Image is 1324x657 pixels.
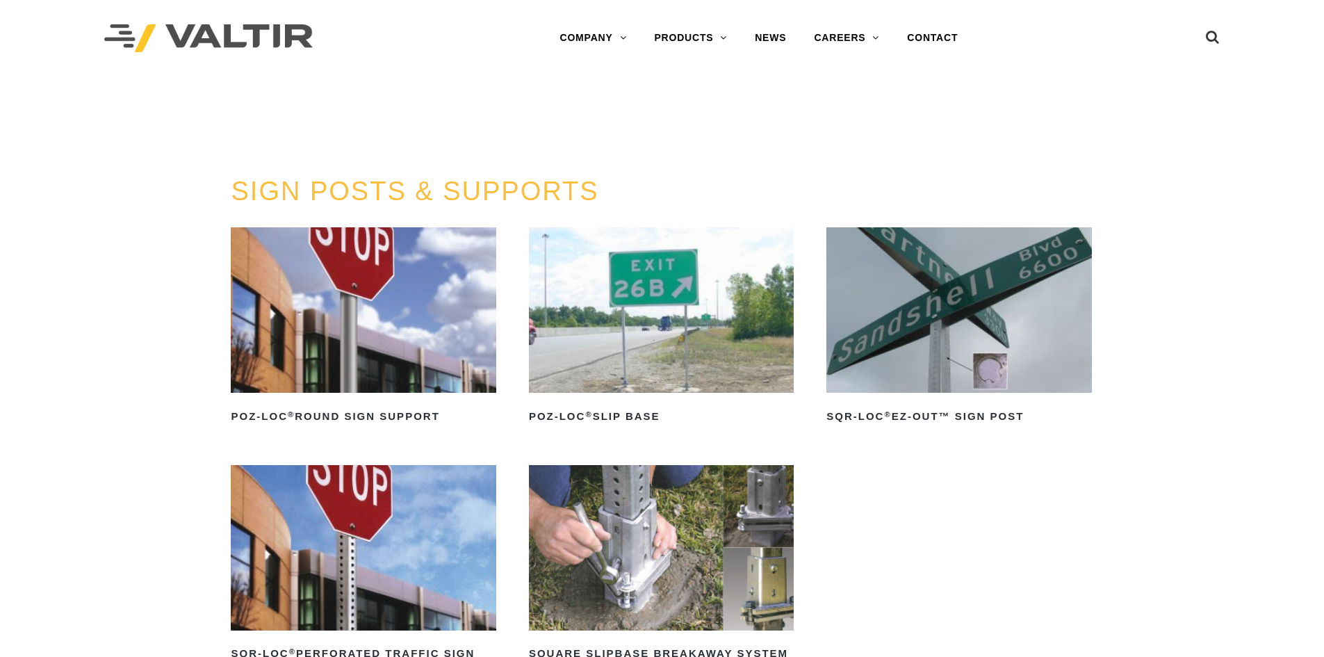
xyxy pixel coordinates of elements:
[826,405,1091,428] h2: SQR-LOC EZ-Out™ Sign Post
[529,227,794,428] a: POZ-LOC®Slip Base
[231,405,496,428] h2: POZ-LOC Round Sign Support
[741,24,800,52] a: NEWS
[104,24,313,53] img: Valtir
[893,24,972,52] a: CONTACT
[231,177,598,206] a: SIGN POSTS & SUPPORTS
[288,410,295,419] sup: ®
[884,410,891,419] sup: ®
[231,227,496,428] a: POZ-LOC®Round Sign Support
[289,647,296,656] sup: ®
[640,24,741,52] a: PRODUCTS
[546,24,640,52] a: COMPANY
[800,24,893,52] a: CAREERS
[826,227,1091,428] a: SQR-LOC®EZ-Out™ Sign Post
[585,410,592,419] sup: ®
[529,405,794,428] h2: POZ-LOC Slip Base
